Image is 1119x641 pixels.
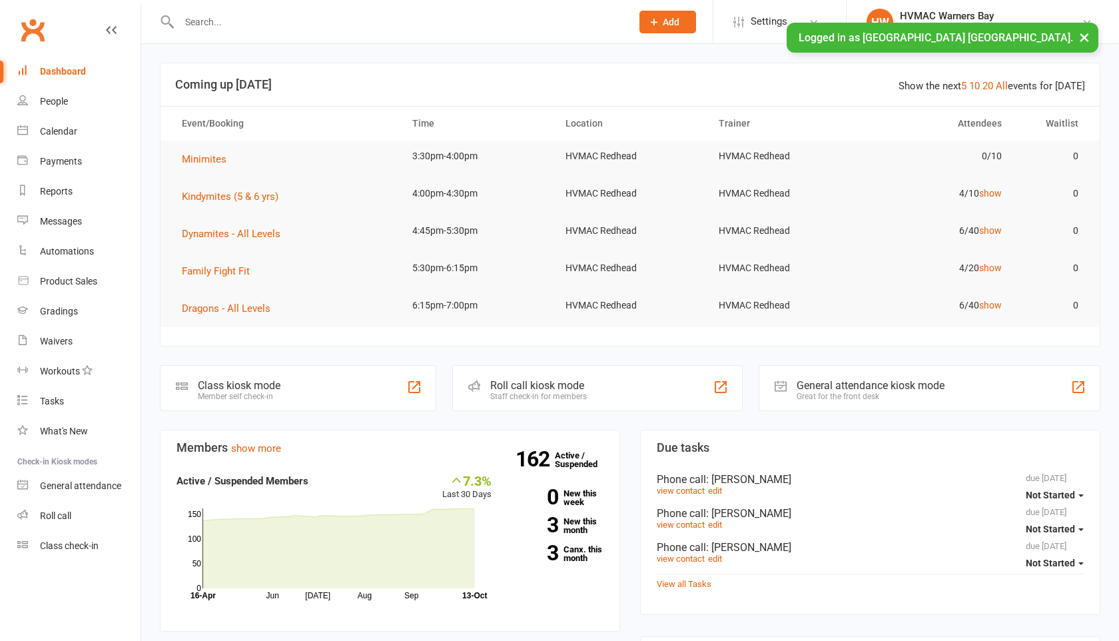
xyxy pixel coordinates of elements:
[400,141,554,172] td: 3:30pm-4:00pm
[40,306,78,317] div: Gradings
[707,178,860,209] td: HVMAC Redhead
[1014,290,1090,321] td: 0
[17,147,141,177] a: Payments
[1026,517,1084,541] button: Not Started
[797,379,944,392] div: General attendance kiosk mode
[182,263,259,279] button: Family Fight Fit
[40,126,77,137] div: Calendar
[860,215,1013,247] td: 6/40
[799,31,1073,44] span: Logged in as [GEOGRAPHIC_DATA] [GEOGRAPHIC_DATA].
[657,579,711,589] a: View all Tasks
[512,489,603,506] a: 0New this week
[860,178,1013,209] td: 4/10
[442,473,492,488] div: 7.3%
[554,290,707,321] td: HVMAC Redhead
[198,392,280,401] div: Member self check-in
[182,301,280,317] button: Dragons - All Levels
[797,392,944,401] div: Great for the front desk
[516,449,555,469] strong: 162
[17,297,141,326] a: Gradings
[969,80,980,92] a: 10
[706,507,791,520] span: : [PERSON_NAME]
[40,276,97,287] div: Product Sales
[900,10,1082,22] div: HVMAC Warners Bay
[554,253,707,284] td: HVMAC Redhead
[996,80,1008,92] a: All
[182,303,270,315] span: Dragons - All Levels
[177,475,308,487] strong: Active / Suspended Members
[657,520,705,530] a: view contact
[512,487,558,507] strong: 0
[231,442,281,454] a: show more
[17,326,141,356] a: Waivers
[17,207,141,237] a: Messages
[706,541,791,554] span: : [PERSON_NAME]
[555,441,613,478] a: 162Active / Suspended
[40,366,80,376] div: Workouts
[1026,490,1075,500] span: Not Started
[17,57,141,87] a: Dashboard
[40,246,94,257] div: Automations
[182,191,278,203] span: Kindymites (5 & 6 yrs)
[182,265,250,277] span: Family Fight Fit
[40,156,82,167] div: Payments
[182,228,280,240] span: Dynamites - All Levels
[707,253,860,284] td: HVMAC Redhead
[490,379,587,392] div: Roll call kiosk mode
[961,80,966,92] a: 5
[979,188,1002,199] a: show
[899,78,1085,94] div: Show the next events for [DATE]
[1014,253,1090,284] td: 0
[1072,23,1096,51] button: ×
[860,141,1013,172] td: 0/10
[40,480,121,491] div: General attendance
[40,510,71,521] div: Roll call
[182,189,288,205] button: Kindymites (5 & 6 yrs)
[17,177,141,207] a: Reports
[512,543,558,563] strong: 3
[554,215,707,247] td: HVMAC Redhead
[979,263,1002,273] a: show
[17,117,141,147] a: Calendar
[706,473,791,486] span: : [PERSON_NAME]
[707,290,860,321] td: HVMAC Redhead
[40,186,73,197] div: Reports
[400,215,554,247] td: 4:45pm-5:30pm
[17,501,141,531] a: Roll call
[400,178,554,209] td: 4:00pm-4:30pm
[860,107,1013,141] th: Attendees
[490,392,587,401] div: Staff check-in for members
[170,107,400,141] th: Event/Booking
[1014,107,1090,141] th: Waitlist
[40,96,68,107] div: People
[900,22,1082,34] div: [GEOGRAPHIC_DATA] [GEOGRAPHIC_DATA]
[979,225,1002,236] a: show
[639,11,696,33] button: Add
[554,107,707,141] th: Location
[657,507,1084,520] div: Phone call
[1026,483,1084,507] button: Not Started
[40,336,73,346] div: Waivers
[657,473,1084,486] div: Phone call
[860,290,1013,321] td: 6/40
[17,267,141,297] a: Product Sales
[17,471,141,501] a: General attendance kiosk mode
[663,17,679,27] span: Add
[707,141,860,172] td: HVMAC Redhead
[707,215,860,247] td: HVMAC Redhead
[708,520,722,530] a: edit
[40,216,82,227] div: Messages
[175,13,622,31] input: Search...
[512,515,558,535] strong: 3
[17,237,141,267] a: Automations
[17,416,141,446] a: What's New
[1026,524,1075,534] span: Not Started
[16,13,49,47] a: Clubworx
[1014,141,1090,172] td: 0
[40,396,64,406] div: Tasks
[17,356,141,386] a: Workouts
[512,545,603,562] a: 3Canx. this month
[17,386,141,416] a: Tasks
[979,300,1002,311] a: show
[182,153,226,165] span: Minimites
